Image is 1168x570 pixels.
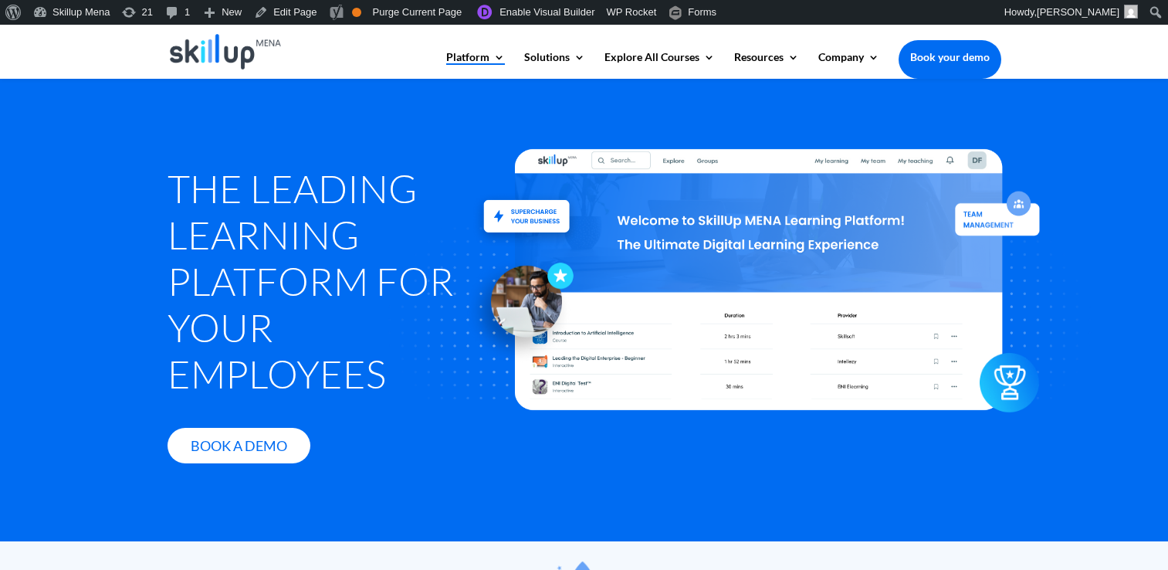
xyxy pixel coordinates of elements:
span: [PERSON_NAME] [1037,6,1119,18]
iframe: Chat Widget [911,403,1168,570]
a: Explore All Courses [604,52,715,78]
img: Skillup Mena [170,34,282,70]
a: Solutions [524,52,585,78]
img: icon2 - Skillup [980,366,1040,426]
div: OK [352,8,361,17]
a: Platform [446,52,505,78]
a: Company [818,52,879,78]
img: Upskill and reskill your staff - SkillUp MENA [472,184,582,241]
a: Book your demo [899,40,1001,74]
img: icon - Skillup [463,242,574,352]
a: Resources [734,52,799,78]
a: Book A Demo [168,428,310,464]
h1: The Leading Learning Platform for Your Employees [168,165,473,405]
